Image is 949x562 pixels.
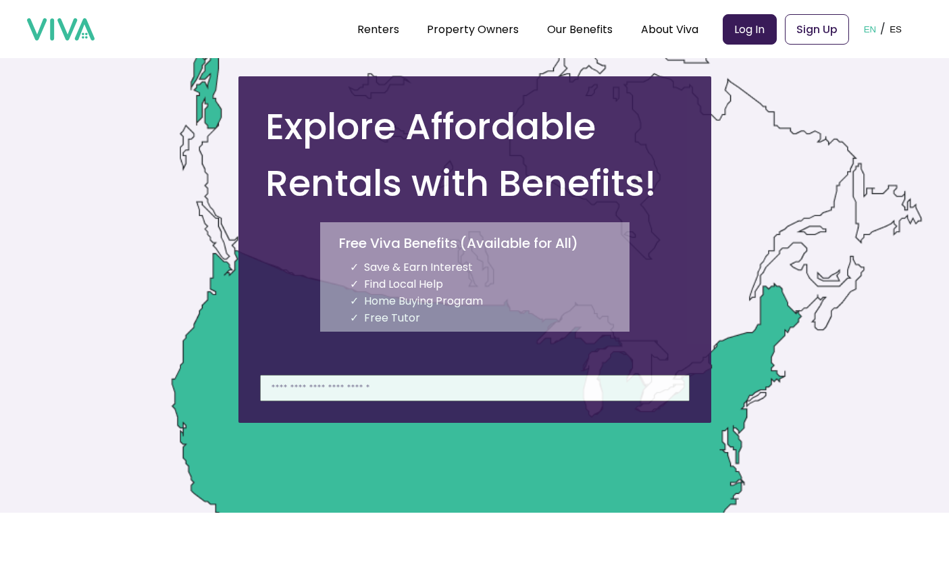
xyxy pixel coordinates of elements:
[427,22,519,37] a: Property Owners
[860,8,881,50] button: EN
[357,22,399,37] a: Renters
[880,19,886,39] p: /
[785,14,849,45] a: Sign Up
[460,234,578,253] p: ( Available for All )
[350,292,630,309] li: Home Buying Program
[723,14,777,45] a: Log In
[339,234,457,253] p: Free Viva Benefits
[350,309,630,326] li: Free Tutor
[547,12,613,46] div: Our Benefits
[27,18,95,41] img: viva
[350,259,630,276] li: Save & Earn Interest
[641,12,698,46] div: About Viva
[350,276,630,292] li: Find Local Help
[886,8,906,50] button: ES
[265,98,690,211] h1: Explore Affordable Rentals with Benefits!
